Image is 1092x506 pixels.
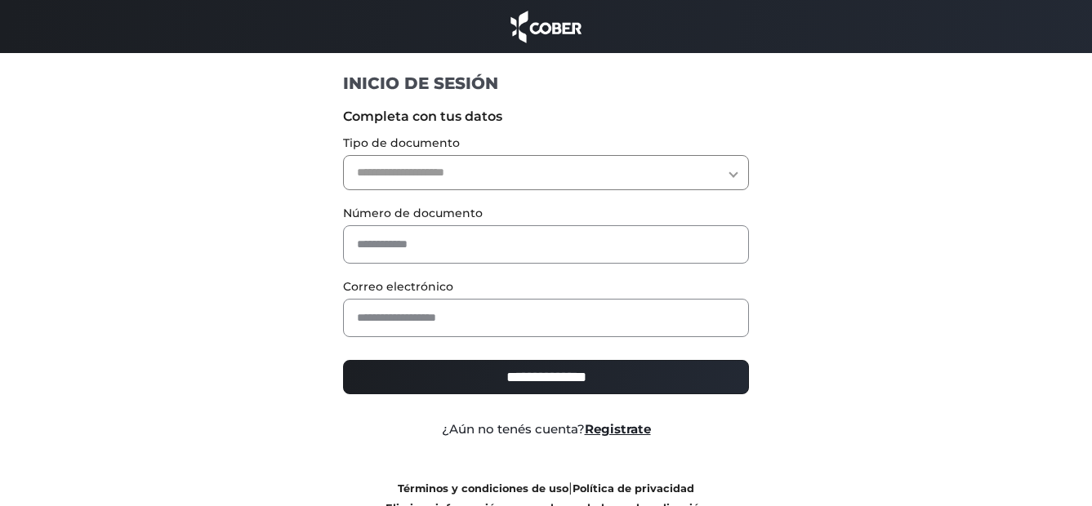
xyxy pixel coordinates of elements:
label: Correo electrónico [343,278,749,295]
a: Registrate [585,421,651,437]
img: cober_marca.png [506,8,586,45]
label: Tipo de documento [343,135,749,152]
a: Términos y condiciones de uso [398,482,568,495]
a: Política de privacidad [573,482,694,495]
h1: INICIO DE SESIÓN [343,73,749,94]
div: ¿Aún no tenés cuenta? [331,420,761,439]
label: Completa con tus datos [343,107,749,126]
label: Número de documento [343,205,749,222]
